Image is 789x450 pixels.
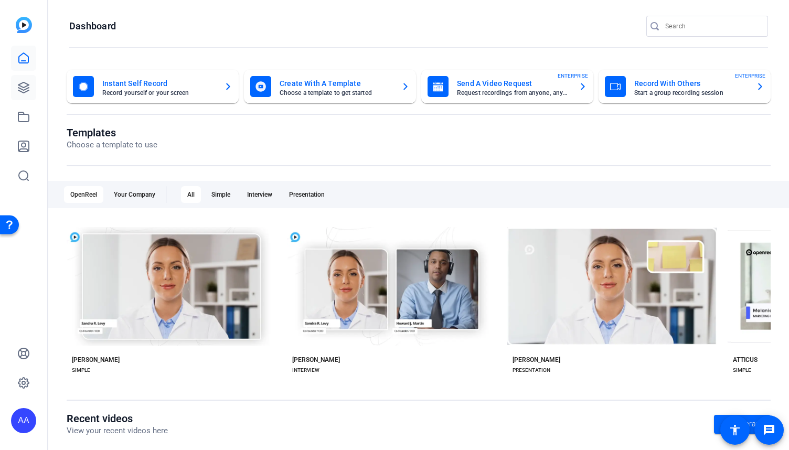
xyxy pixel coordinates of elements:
[634,77,748,90] mat-card-title: Record With Others
[67,70,239,103] button: Instant Self RecordRecord yourself or your screen
[280,77,393,90] mat-card-title: Create With A Template
[513,356,560,364] div: [PERSON_NAME]
[205,186,237,203] div: Simple
[457,90,570,96] mat-card-subtitle: Request recordings from anyone, anywhere
[67,139,157,151] p: Choose a template to use
[599,70,771,103] button: Record With OthersStart a group recording sessionENTERPRISE
[714,415,771,434] a: Go to library
[11,408,36,433] div: AA
[729,424,741,436] mat-icon: accessibility
[421,70,593,103] button: Send A Video RequestRequest recordings from anyone, anywhereENTERPRISE
[102,77,216,90] mat-card-title: Instant Self Record
[72,356,120,364] div: [PERSON_NAME]
[280,90,393,96] mat-card-subtitle: Choose a template to get started
[634,90,748,96] mat-card-subtitle: Start a group recording session
[292,356,340,364] div: [PERSON_NAME]
[102,90,216,96] mat-card-subtitle: Record yourself or your screen
[64,186,103,203] div: OpenReel
[69,20,116,33] h1: Dashboard
[733,366,751,374] div: SIMPLE
[733,356,758,364] div: ATTICUS
[457,77,570,90] mat-card-title: Send A Video Request
[763,424,775,436] mat-icon: message
[181,186,201,203] div: All
[513,366,550,374] div: PRESENTATION
[67,412,168,425] h1: Recent videos
[283,186,331,203] div: Presentation
[72,366,90,374] div: SIMPLE
[292,366,319,374] div: INTERVIEW
[665,20,760,33] input: Search
[67,425,168,437] p: View your recent videos here
[108,186,162,203] div: Your Company
[558,72,588,80] span: ENTERPRISE
[67,126,157,139] h1: Templates
[16,17,32,33] img: blue-gradient.svg
[244,70,416,103] button: Create With A TemplateChoose a template to get started
[735,72,765,80] span: ENTERPRISE
[241,186,279,203] div: Interview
